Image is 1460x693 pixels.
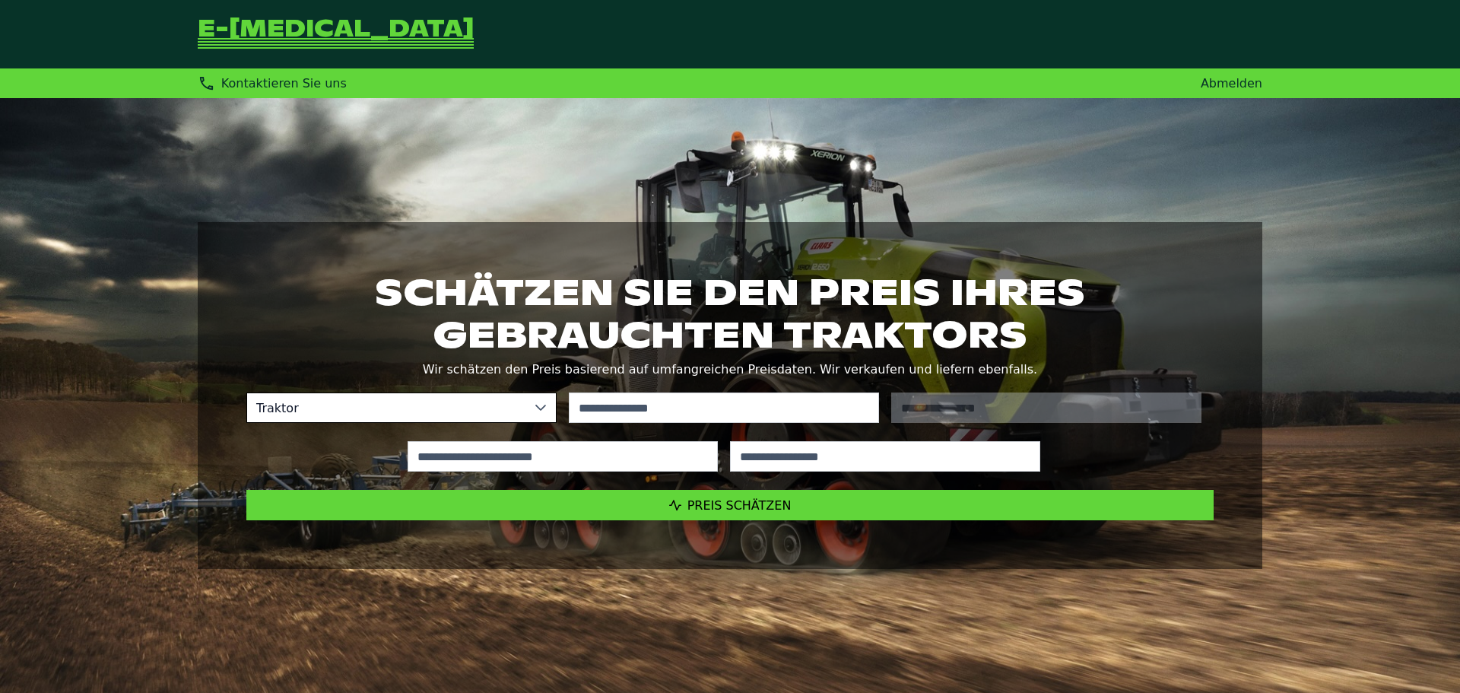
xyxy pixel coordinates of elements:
[198,18,474,50] a: Zurück zur Startseite
[246,271,1214,356] h1: Schätzen Sie den Preis Ihres gebrauchten Traktors
[221,76,347,91] span: Kontaktieren Sie uns
[1201,76,1262,91] a: Abmelden
[198,75,347,92] div: Kontaktieren Sie uns
[246,490,1214,520] button: Preis schätzen
[246,359,1214,380] p: Wir schätzen den Preis basierend auf umfangreichen Preisdaten. Wir verkaufen und liefern ebenfalls.
[687,498,792,513] span: Preis schätzen
[247,393,525,422] span: Traktor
